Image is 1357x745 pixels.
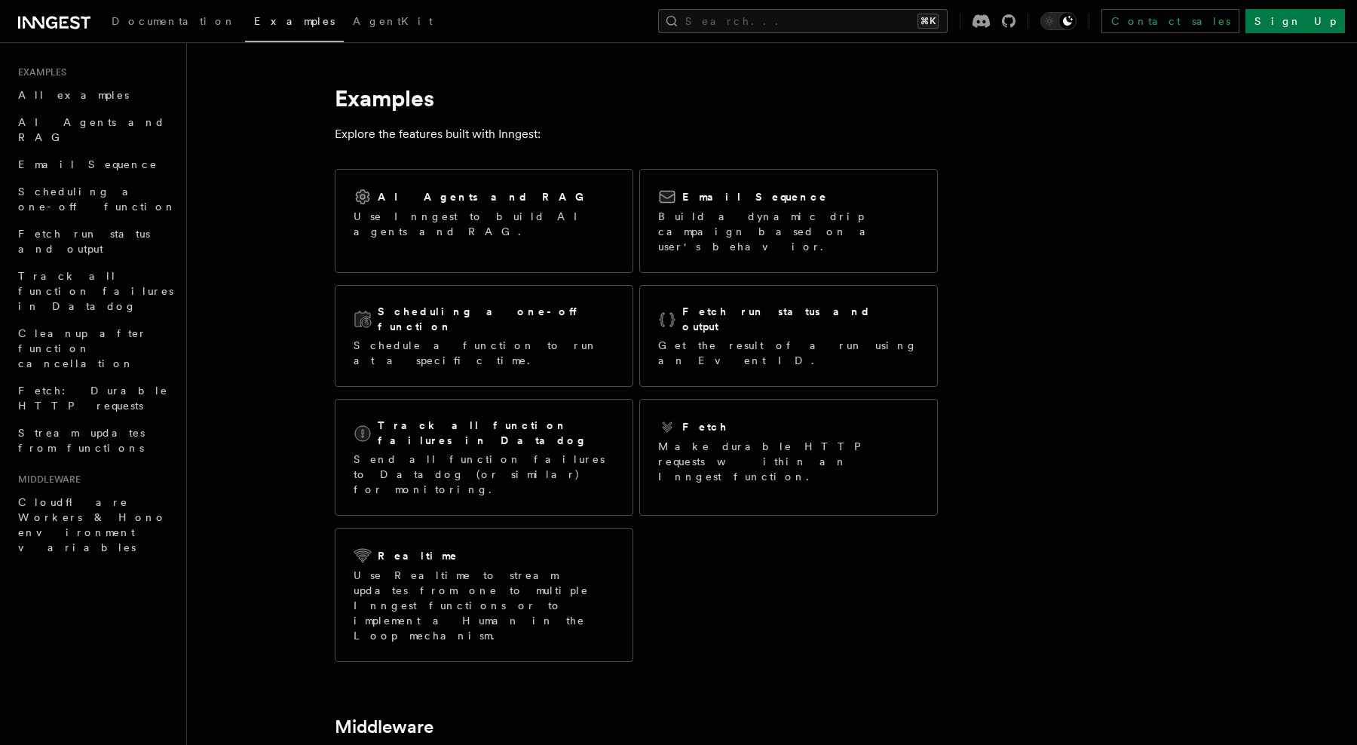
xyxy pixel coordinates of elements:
[12,377,177,419] a: Fetch: Durable HTTP requests
[335,528,633,662] a: RealtimeUse Realtime to stream updates from one to multiple Inngest functions or to implement a H...
[354,209,614,239] p: Use Inngest to build AI agents and RAG.
[658,439,919,484] p: Make durable HTTP requests within an Inngest function.
[335,84,938,112] h1: Examples
[12,474,81,486] span: Middleware
[682,189,828,204] h2: Email Sequence
[353,15,433,27] span: AgentKit
[18,228,150,255] span: Fetch run status and output
[378,418,614,448] h2: Track all function failures in Datadog
[12,81,177,109] a: All examples
[18,116,165,143] span: AI Agents and RAG
[639,169,938,273] a: Email SequenceBuild a dynamic drip campaign based on a user's behavior.
[12,489,177,561] a: Cloudflare Workers & Hono environment variables
[18,158,158,170] span: Email Sequence
[335,285,633,387] a: Scheduling a one-off functionSchedule a function to run at a specific time.
[254,15,335,27] span: Examples
[658,209,919,254] p: Build a dynamic drip campaign based on a user's behavior.
[18,89,129,101] span: All examples
[12,178,177,220] a: Scheduling a one-off function
[682,419,728,434] h2: Fetch
[639,399,938,516] a: FetchMake durable HTTP requests within an Inngest function.
[354,452,614,497] p: Send all function failures to Datadog (or similar) for monitoring.
[12,419,177,461] a: Stream updates from functions
[1245,9,1345,33] a: Sign Up
[344,5,442,41] a: AgentKit
[18,327,147,369] span: Cleanup after function cancellation
[245,5,344,42] a: Examples
[658,338,919,368] p: Get the result of a run using an Event ID.
[335,169,633,273] a: AI Agents and RAGUse Inngest to build AI agents and RAG.
[682,304,919,334] h2: Fetch run status and output
[378,304,614,334] h2: Scheduling a one-off function
[112,15,236,27] span: Documentation
[18,270,173,312] span: Track all function failures in Datadog
[335,399,633,516] a: Track all function failures in DatadogSend all function failures to Datadog (or similar) for moni...
[354,568,614,643] p: Use Realtime to stream updates from one to multiple Inngest functions or to implement a Human in ...
[18,385,168,412] span: Fetch: Durable HTTP requests
[917,14,939,29] kbd: ⌘K
[335,124,938,145] p: Explore the features built with Inngest:
[639,285,938,387] a: Fetch run status and outputGet the result of a run using an Event ID.
[18,496,167,553] span: Cloudflare Workers & Hono environment variables
[18,427,145,454] span: Stream updates from functions
[12,109,177,151] a: AI Agents and RAG
[12,151,177,178] a: Email Sequence
[1101,9,1239,33] a: Contact sales
[12,66,66,78] span: Examples
[12,220,177,262] a: Fetch run status and output
[103,5,245,41] a: Documentation
[1040,12,1077,30] button: Toggle dark mode
[12,262,177,320] a: Track all function failures in Datadog
[12,320,177,377] a: Cleanup after function cancellation
[378,189,592,204] h2: AI Agents and RAG
[18,185,176,213] span: Scheduling a one-off function
[335,716,433,737] a: Middleware
[354,338,614,368] p: Schedule a function to run at a specific time.
[658,9,948,33] button: Search...⌘K
[378,548,458,563] h2: Realtime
